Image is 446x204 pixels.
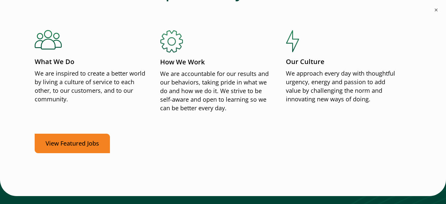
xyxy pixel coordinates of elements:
[160,30,183,52] img: How We Work
[35,134,110,153] a: View Featured Jobs
[160,70,272,113] p: We are accountable for our results and our behaviors, taking pride in what we do and how we do it...
[433,7,439,13] button: ×
[35,57,147,67] p: What We Do
[286,57,398,67] p: Our Culture
[35,69,147,104] p: We are inspired to create a better world by living a culture of service to each other, to our cus...
[160,57,272,67] p: How We Work
[286,30,299,52] img: Our Culture
[35,30,62,50] img: What We Do
[286,69,398,104] p: We approach every day with thoughtful urgency, energy and passion to add value by challenging the...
